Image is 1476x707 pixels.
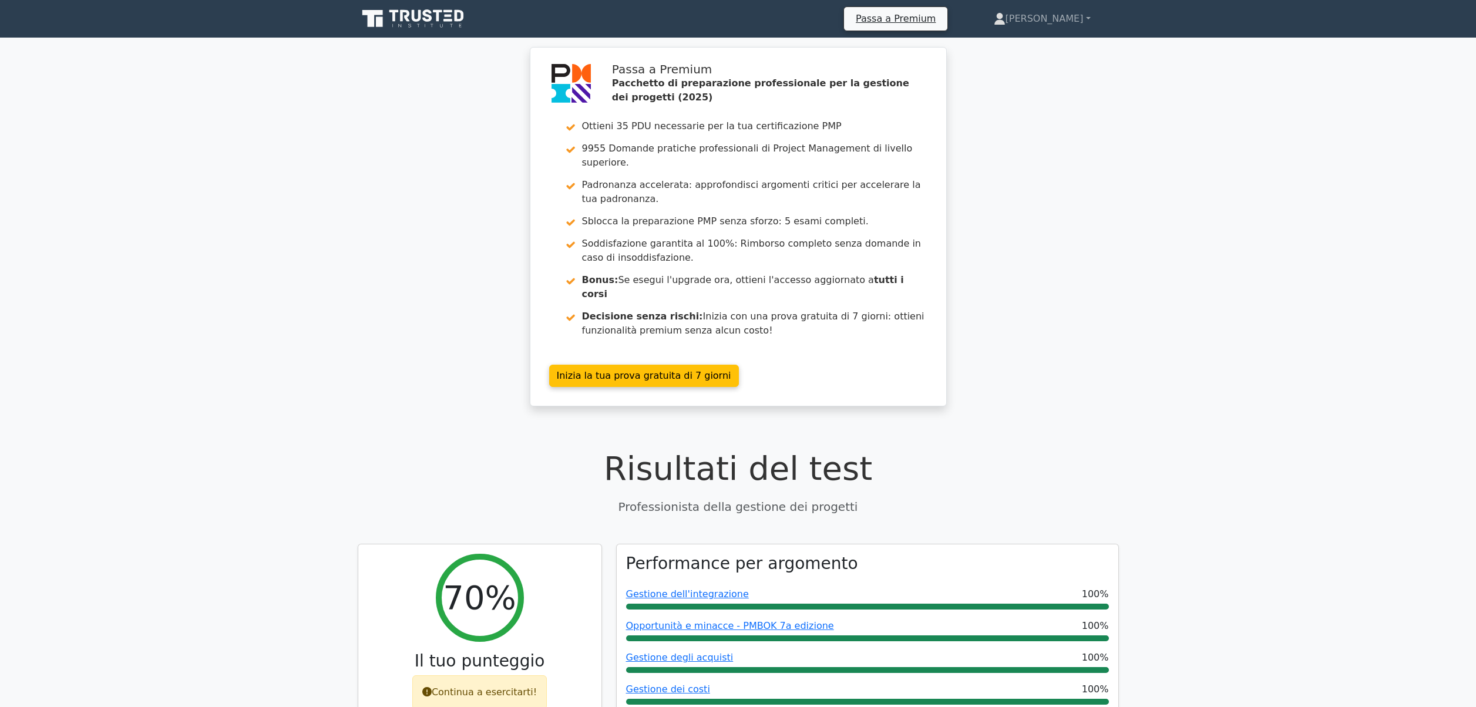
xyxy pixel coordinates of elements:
span: 100% [1082,587,1109,601]
a: Gestione degli acquisti [626,652,734,663]
font: Continua a esercitarti! [432,686,537,698]
h1: Risultati del test [358,449,1119,488]
a: Gestione dei costi [626,684,710,695]
p: Professionista della gestione dei progetti [358,498,1119,516]
span: 100% [1082,619,1109,633]
a: Passa a Premium [849,11,943,26]
h3: Il tuo punteggio [368,651,592,671]
h3: Performance per argomento [626,554,858,574]
h2: 70% [443,578,516,617]
a: Gestione dell'integrazione [626,588,749,600]
a: Inizia la tua prova gratuita di 7 giorni [549,365,739,387]
span: 100% [1082,682,1109,696]
a: [PERSON_NAME] [966,7,1119,31]
span: 100% [1082,651,1109,665]
font: [PERSON_NAME] [1006,13,1084,24]
a: Opportunità e minacce - PMBOK 7a edizione [626,620,834,631]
